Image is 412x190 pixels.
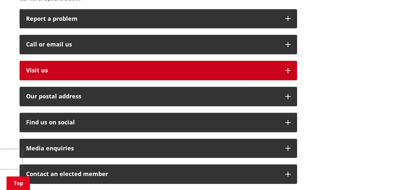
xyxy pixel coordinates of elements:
button: Contact an elected member [20,164,297,184]
button: Our postal address [20,87,297,106]
div: Find us on social [26,119,279,126]
p: Report a problem [26,16,279,22]
button: Report a problem [20,9,297,29]
button: Media enquiries [20,139,297,158]
p: Contact an elected member [26,171,279,177]
div: Media enquiries [26,145,279,152]
p: Visit us [26,67,279,74]
a: Top [7,176,30,190]
button: Call or email us [20,35,297,54]
button: Find us on social [20,113,297,132]
h2: Our postal address [26,93,279,100]
div: Call or email us [26,41,279,48]
button: Visit us [20,61,297,80]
